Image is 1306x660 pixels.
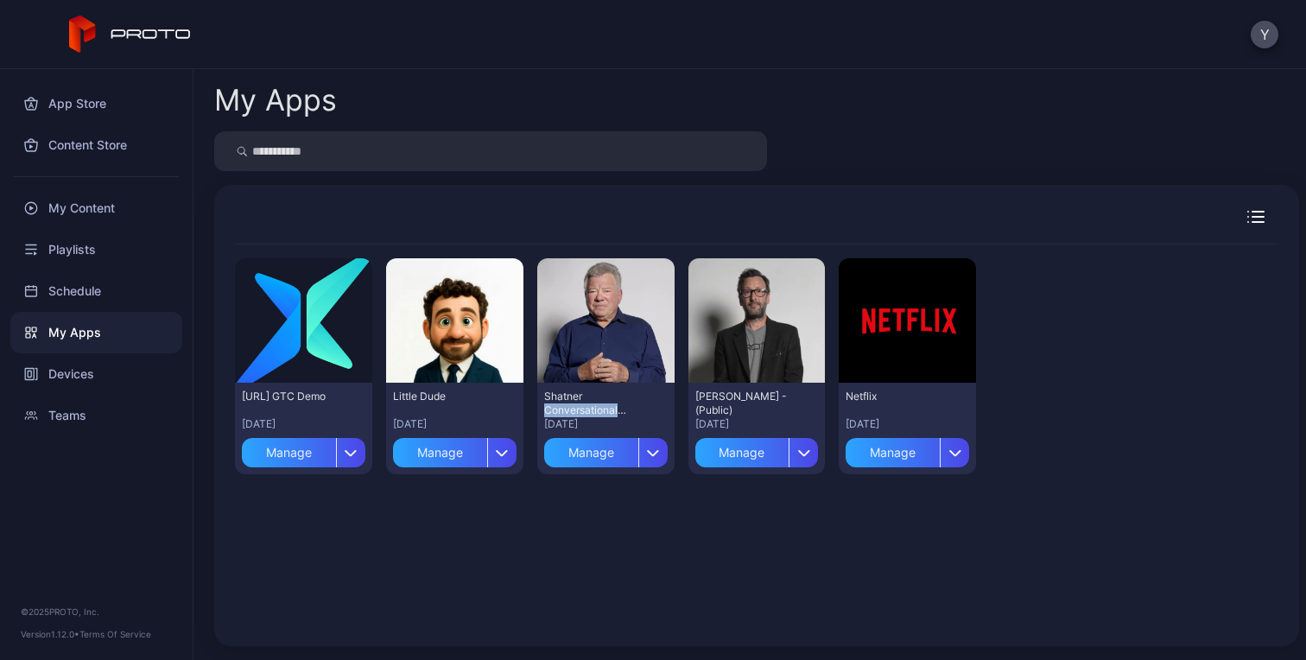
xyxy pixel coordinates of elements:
a: My Content [10,187,182,229]
div: Manage [695,438,789,467]
div: Manage [846,438,940,467]
a: Schedule [10,270,182,312]
div: David N Persona - (Public) [695,390,790,417]
div: [DATE] [846,417,969,431]
span: Version 1.12.0 • [21,629,79,639]
div: Netflix [846,390,941,403]
a: Content Store [10,124,182,166]
div: [DATE] [695,417,819,431]
a: Devices [10,353,182,395]
div: [DATE] [544,417,668,431]
button: Manage [393,431,517,467]
div: Little Dude [393,390,488,403]
a: Playlists [10,229,182,270]
div: © 2025 PROTO, Inc. [21,605,172,619]
a: Teams [10,395,182,436]
a: Terms Of Service [79,629,151,639]
div: Manage [544,438,638,467]
button: Manage [544,431,668,467]
button: Manage [242,431,365,467]
div: Shatner Conversational Persona - (Proto Internal) [544,390,639,417]
button: Manage [846,431,969,467]
a: My Apps [10,312,182,353]
div: My Apps [214,86,337,115]
div: LiveX.ai GTC Demo [242,390,337,403]
button: Y [1251,21,1278,48]
div: [DATE] [242,417,365,431]
div: [DATE] [393,417,517,431]
div: Manage [393,438,487,467]
button: Manage [695,431,819,467]
div: Manage [242,438,336,467]
a: App Store [10,83,182,124]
